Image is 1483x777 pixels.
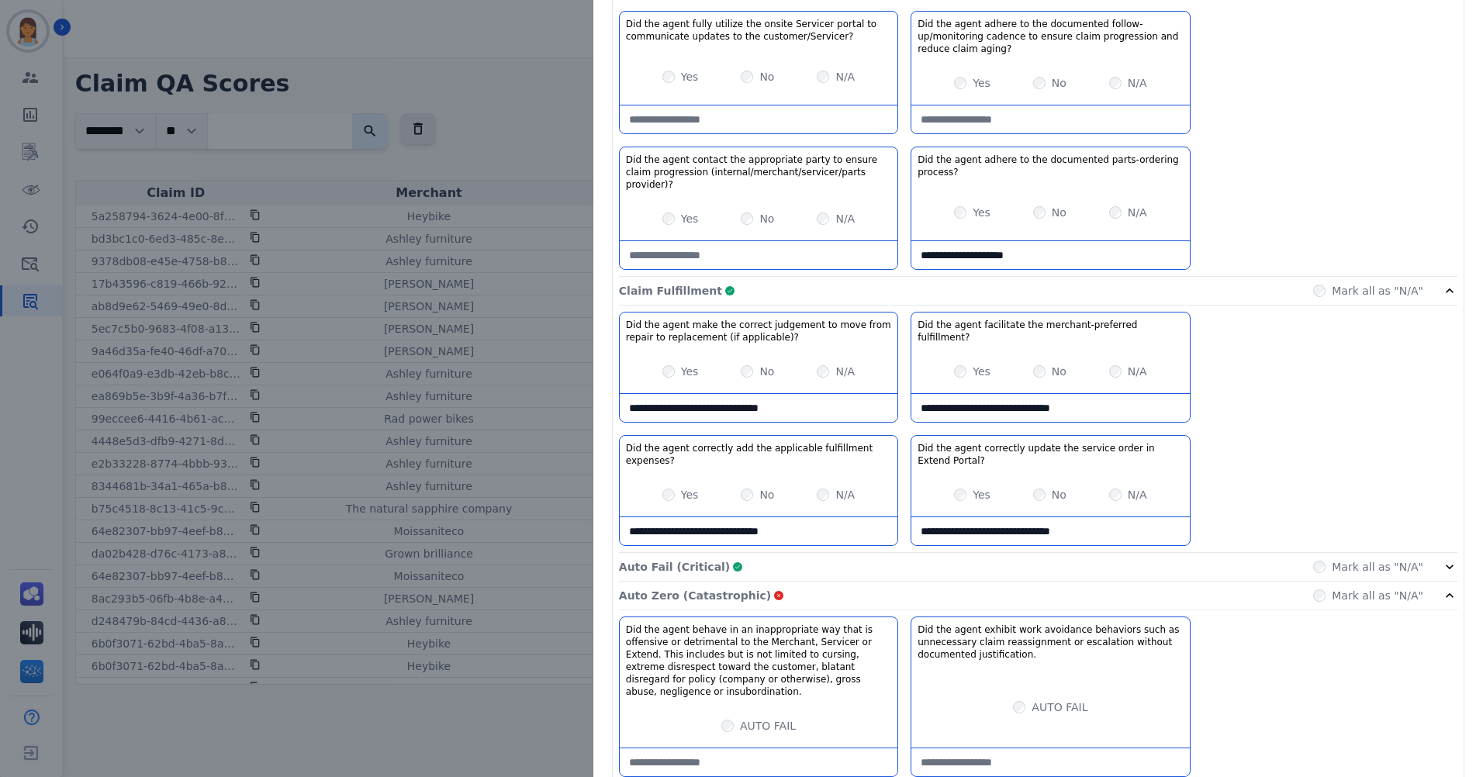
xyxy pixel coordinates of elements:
[835,487,855,502] label: N/A
[1052,487,1066,502] label: No
[835,211,855,226] label: N/A
[759,69,774,85] label: No
[681,364,699,379] label: Yes
[1052,75,1066,91] label: No
[1128,205,1147,220] label: N/A
[918,319,1183,344] h3: Did the agent facilitate the merchant-preferred fulfillment?
[1128,364,1147,379] label: N/A
[1052,364,1066,379] label: No
[1032,699,1087,715] label: AUTO FAIL
[759,487,774,502] label: No
[626,442,891,467] h3: Did the agent correctly add the applicable fulfillment expenses?
[1332,588,1423,603] label: Mark all as "N/A"
[1332,283,1423,299] label: Mark all as "N/A"
[973,75,990,91] label: Yes
[1128,75,1147,91] label: N/A
[619,588,771,603] p: Auto Zero (Catastrophic)
[835,69,855,85] label: N/A
[918,623,1183,661] h3: Did the agent exhibit work avoidance behaviors such as unnecessary claim reassignment or escalati...
[626,154,891,191] h3: Did the agent contact the appropriate party to ensure claim progression (internal/merchant/servic...
[759,211,774,226] label: No
[918,154,1183,178] h3: Did the agent adhere to the documented parts-ordering process?
[918,18,1183,55] h3: Did the agent adhere to the documented follow-up/monitoring cadence to ensure claim progression a...
[973,364,990,379] label: Yes
[681,69,699,85] label: Yes
[626,623,891,698] h3: Did the agent behave in an inappropriate way that is offensive or detrimental to the Merchant, Se...
[918,442,1183,467] h3: Did the agent correctly update the service order in Extend Portal?
[1052,205,1066,220] label: No
[626,319,891,344] h3: Did the agent make the correct judgement to move from repair to replacement (if applicable)?
[835,364,855,379] label: N/A
[740,718,796,734] label: AUTO FAIL
[973,205,990,220] label: Yes
[973,487,990,502] label: Yes
[681,211,699,226] label: Yes
[619,559,730,575] p: Auto Fail (Critical)
[619,283,722,299] p: Claim Fulfillment
[1332,559,1423,575] label: Mark all as "N/A"
[681,487,699,502] label: Yes
[759,364,774,379] label: No
[1128,487,1147,502] label: N/A
[626,18,891,43] h3: Did the agent fully utilize the onsite Servicer portal to communicate updates to the customer/Ser...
